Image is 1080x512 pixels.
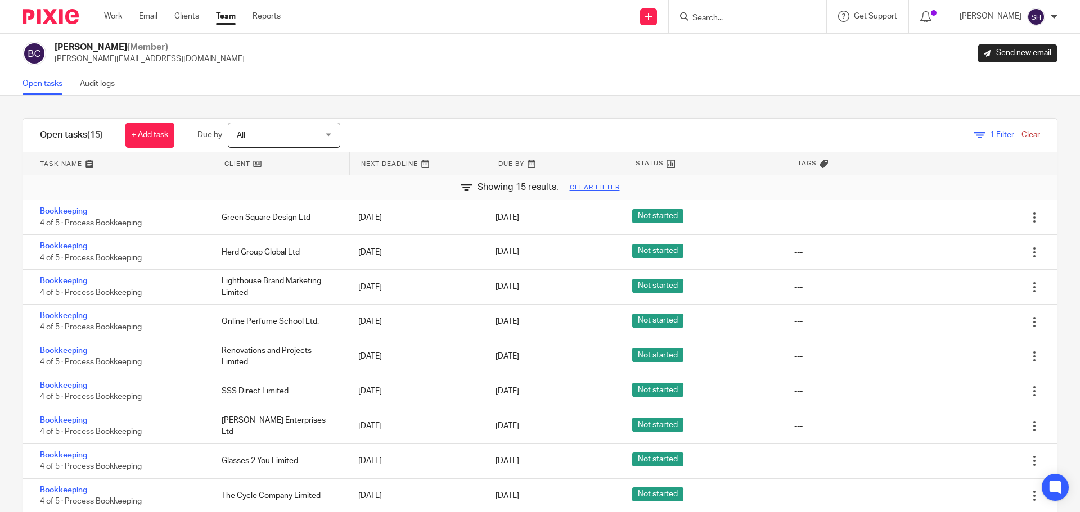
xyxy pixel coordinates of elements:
[40,347,87,355] a: Bookkeeping
[496,352,519,360] span: [DATE]
[632,487,683,501] span: Not started
[496,387,519,395] span: [DATE]
[632,383,683,397] span: Not started
[632,418,683,432] span: Not started
[496,318,519,326] span: [DATE]
[496,248,519,256] span: [DATE]
[40,324,142,332] span: 4 of 5 · Process Bookkeeping
[216,11,236,22] a: Team
[55,53,245,65] p: [PERSON_NAME][EMAIL_ADDRESS][DOMAIN_NAME]
[347,450,484,472] div: [DATE]
[40,382,87,389] a: Bookkeeping
[496,457,519,465] span: [DATE]
[978,44,1057,62] a: Send new email
[347,380,484,402] div: [DATE]
[347,484,484,507] div: [DATE]
[40,463,142,470] span: 4 of 5 · Process Bookkeeping
[990,131,1014,139] span: Filter
[87,130,103,139] span: (15)
[40,129,103,141] h1: Open tasks
[570,183,620,192] a: Clear filter
[347,310,484,333] div: [DATE]
[40,428,142,436] span: 4 of 5 · Process Bookkeeping
[40,486,87,494] a: Bookkeeping
[55,42,245,53] h2: [PERSON_NAME]
[496,422,519,430] span: [DATE]
[40,242,87,250] a: Bookkeeping
[794,316,803,327] div: ---
[632,244,683,258] span: Not started
[632,279,683,293] span: Not started
[40,207,87,215] a: Bookkeeping
[794,247,803,258] div: ---
[347,206,484,229] div: [DATE]
[40,416,87,424] a: Bookkeeping
[40,312,87,320] a: Bookkeeping
[125,123,174,148] a: + Add task
[22,42,46,65] img: svg%3E
[210,241,347,264] div: Herd Group Global Ltd
[127,43,168,52] span: (Member)
[478,181,559,194] span: Showing 15 results.
[990,131,994,139] span: 1
[632,314,683,328] span: Not started
[960,11,1021,22] p: [PERSON_NAME]
[632,348,683,362] span: Not started
[210,484,347,507] div: The Cycle Company Limited
[40,359,142,366] span: 4 of 5 · Process Bookkeeping
[496,492,519,500] span: [DATE]
[40,451,87,459] a: Bookkeeping
[347,276,484,298] div: [DATE]
[210,310,347,333] div: Online Perfume School Ltd.
[22,9,79,24] img: Pixie
[40,277,87,285] a: Bookkeeping
[210,380,347,402] div: SSS Direct Limited
[632,452,683,466] span: Not started
[632,209,683,223] span: Not started
[40,219,142,227] span: 4 of 5 · Process Bookkeeping
[794,386,803,397] div: ---
[691,13,793,24] input: Search
[40,254,142,262] span: 4 of 5 · Process Bookkeeping
[347,345,484,368] div: [DATE]
[210,206,347,229] div: Green Square Design Ltd
[80,73,123,95] a: Audit logs
[40,393,142,401] span: 4 of 5 · Process Bookkeeping
[496,214,519,221] span: [DATE]
[210,270,347,304] div: Lighthouse Brand Marketing Limited
[794,455,803,466] div: ---
[1027,8,1045,26] img: svg%3E
[798,158,817,168] span: Tags
[104,11,122,22] a: Work
[139,11,157,22] a: Email
[794,282,803,293] div: ---
[794,420,803,432] div: ---
[347,241,484,264] div: [DATE]
[1021,131,1040,139] a: Clear
[237,132,245,139] span: All
[210,409,347,443] div: [PERSON_NAME] Enterprises Ltd
[794,212,803,223] div: ---
[854,12,897,20] span: Get Support
[253,11,281,22] a: Reports
[40,497,142,505] span: 4 of 5 · Process Bookkeeping
[210,450,347,472] div: Glasses 2 You Limited
[22,73,71,95] a: Open tasks
[794,351,803,362] div: ---
[496,283,519,291] span: [DATE]
[210,339,347,374] div: Renovations and Projects Limited
[40,289,142,297] span: 4 of 5 · Process Bookkeeping
[794,490,803,501] div: ---
[347,415,484,437] div: [DATE]
[636,158,664,168] span: Status
[174,11,199,22] a: Clients
[197,129,222,141] p: Due by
